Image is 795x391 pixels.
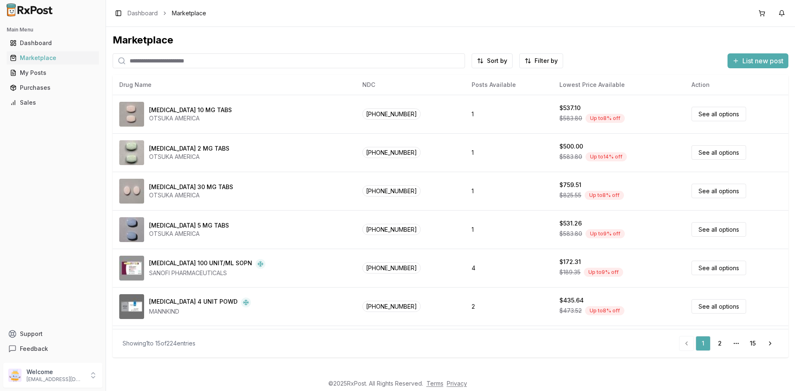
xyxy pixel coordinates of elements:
a: See all options [691,299,746,314]
a: Dashboard [7,36,99,50]
span: [PHONE_NUMBER] [362,147,421,158]
div: Showing 1 to 15 of 224 entries [123,339,195,348]
div: [MEDICAL_DATA] 2 MG TABS [149,144,229,153]
a: Go to next page [762,336,778,351]
a: Sales [7,95,99,110]
img: Afrezza 4 UNIT POWD [119,294,144,319]
td: 1 [465,210,553,249]
span: Feedback [20,345,48,353]
td: 2 [465,287,553,326]
td: 1 [465,172,553,210]
th: Lowest Price Available [553,75,685,95]
td: 26 [465,326,553,364]
a: Marketplace [7,50,99,65]
div: Up to 14 % off [585,152,627,161]
td: 1 [465,133,553,172]
div: Up to 9 % off [584,268,623,277]
span: $473.52 [559,307,582,315]
a: See all options [691,107,746,121]
div: SANOFI PHARMACEUTICALS [149,269,265,277]
span: Marketplace [172,9,206,17]
img: Abilify 5 MG TABS [119,217,144,242]
span: [PHONE_NUMBER] [362,224,421,235]
span: [PHONE_NUMBER] [362,262,421,273]
button: Sort by [472,53,513,68]
span: $189.35 [559,268,581,276]
span: $583.80 [559,114,582,122]
div: Up to 8 % off [585,114,625,123]
a: See all options [691,222,746,237]
div: Up to 9 % off [585,229,625,238]
div: $500.00 [559,142,583,151]
a: 2 [712,336,727,351]
div: Up to 8 % off [585,306,624,315]
div: [MEDICAL_DATA] 10 MG TABS [149,106,232,114]
div: Up to 8 % off [585,191,624,200]
img: User avatar [8,369,22,382]
a: Purchases [7,80,99,95]
div: [MEDICAL_DATA] 100 UNIT/ML SOPN [149,259,252,269]
a: See all options [691,184,746,198]
a: 15 [745,336,760,351]
div: OTSUKA AMERICA [149,153,229,161]
span: Sort by [487,57,507,65]
a: Privacy [447,380,467,387]
button: Filter by [519,53,563,68]
span: [PHONE_NUMBER] [362,108,421,120]
h2: Main Menu [7,26,99,33]
nav: breadcrumb [128,9,206,17]
p: Welcome [26,368,84,376]
nav: pagination [679,336,778,351]
img: RxPost Logo [3,3,56,17]
img: Abilify 10 MG TABS [119,102,144,127]
a: See all options [691,145,746,160]
span: Filter by [535,57,558,65]
div: MANNKIND [149,307,251,316]
div: [MEDICAL_DATA] 30 MG TABS [149,183,233,191]
span: [PHONE_NUMBER] [362,301,421,312]
div: $531.26 [559,219,582,228]
th: Drug Name [113,75,356,95]
span: List new post [742,56,783,66]
img: Admelog SoloStar 100 UNIT/ML SOPN [119,256,144,281]
div: Marketplace [113,34,788,47]
img: Abilify 2 MG TABS [119,140,144,165]
span: $825.55 [559,191,581,199]
button: Support [3,326,102,341]
span: [PHONE_NUMBER] [362,185,421,197]
button: My Posts [3,66,102,79]
a: Dashboard [128,9,158,17]
div: [MEDICAL_DATA] 5 MG TABS [149,221,229,230]
div: Sales [10,98,96,107]
button: Feedback [3,341,102,356]
td: 4 [465,249,553,287]
div: $537.10 [559,104,581,112]
div: $759.51 [559,181,581,189]
a: Terms [426,380,443,387]
a: 1 [696,336,711,351]
div: $435.64 [559,296,584,305]
button: Purchases [3,81,102,94]
div: OTSUKA AMERICA [149,230,229,238]
p: [EMAIL_ADDRESS][DOMAIN_NAME] [26,376,84,383]
div: OTSUKA AMERICA [149,114,232,122]
a: See all options [691,261,746,275]
div: Dashboard [10,39,96,47]
button: Marketplace [3,51,102,65]
div: [MEDICAL_DATA] 4 UNIT POWD [149,297,238,307]
th: Action [685,75,788,95]
span: $583.80 [559,153,582,161]
div: My Posts [10,69,96,77]
img: Abilify 30 MG TABS [119,179,144,204]
button: List new post [728,53,788,68]
div: $172.31 [559,258,581,266]
th: Posts Available [465,75,553,95]
td: 1 [465,95,553,133]
span: $583.80 [559,230,582,238]
div: Marketplace [10,54,96,62]
button: Sales [3,96,102,109]
div: Purchases [10,84,96,92]
button: Dashboard [3,36,102,50]
th: NDC [356,75,465,95]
